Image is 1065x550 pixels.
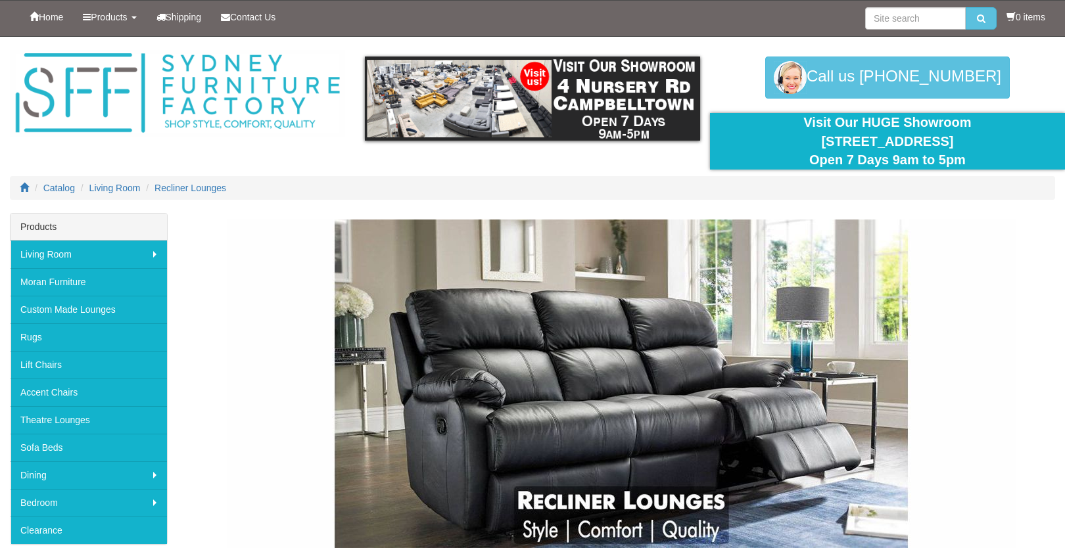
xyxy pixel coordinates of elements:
li: 0 items [1006,11,1045,24]
a: Contact Us [211,1,285,34]
span: Home [39,12,63,22]
a: Catalog [43,183,75,193]
a: Accent Chairs [11,378,167,406]
a: Moran Furniture [11,268,167,296]
a: Products [73,1,146,34]
a: Recliner Lounges [154,183,226,193]
span: Shipping [166,12,202,22]
a: Custom Made Lounges [11,296,167,323]
a: Living Room [11,241,167,268]
a: Theatre Lounges [11,406,167,434]
a: Lift Chairs [11,351,167,378]
img: showroom.gif [365,57,700,141]
a: Living Room [89,183,141,193]
a: Dining [11,461,167,489]
a: Rugs [11,323,167,351]
img: Recliner Lounges [227,219,1016,548]
div: Visit Our HUGE Showroom [STREET_ADDRESS] Open 7 Days 9am to 5pm [720,113,1055,170]
a: Shipping [147,1,212,34]
input: Site search [865,7,966,30]
a: Home [20,1,73,34]
a: Clearance [11,516,167,544]
img: Sydney Furniture Factory [10,50,345,137]
span: Products [91,12,127,22]
a: Sofa Beds [11,434,167,461]
span: Contact Us [230,12,275,22]
div: Products [11,214,167,241]
a: Bedroom [11,489,167,516]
